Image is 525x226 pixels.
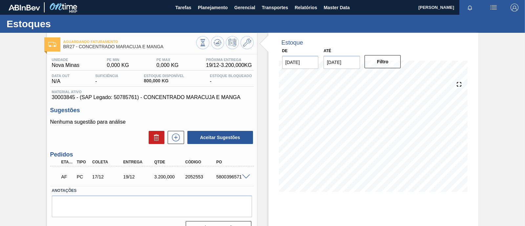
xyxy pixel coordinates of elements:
[122,174,156,179] div: 19/12/2025
[198,4,228,11] span: Planejamento
[144,78,184,83] span: 800,000 KG
[208,74,253,84] div: -
[206,58,252,62] span: Próxima Entrega
[61,174,74,179] p: AF
[324,56,360,69] input: dd/mm/yyyy
[91,174,125,179] div: 17/12/2025
[52,94,252,100] span: 30003845 - (SAP Legado: 50785761) - CONCENTRADO MARACUJA E MANGA
[365,55,401,68] button: Filtro
[511,4,518,11] img: Logout
[211,36,224,49] button: Atualizar Gráfico
[91,160,125,164] div: Coleta
[206,62,252,68] span: 19/12 - 3.200,000 KG
[50,107,254,114] h3: Sugestões
[282,39,303,46] div: Estoque
[50,74,72,84] div: N/A
[184,174,218,179] div: 2052553
[184,130,254,145] div: Aceitar Sugestões
[95,74,118,78] span: Suficiência
[107,62,129,68] span: 0,000 KG
[226,36,239,49] button: Programar Estoque
[122,160,156,164] div: Entrega
[184,160,218,164] div: Código
[153,160,187,164] div: Qtde
[50,119,254,125] p: Nenhuma sugestão para análise
[490,4,497,11] img: userActions
[241,36,254,49] button: Ir ao Master Data / Geral
[157,62,179,68] span: 0,000 KG
[75,160,91,164] div: Tipo
[324,4,349,11] span: Master Data
[52,186,252,195] label: Anotações
[196,36,209,49] button: Visão Geral dos Estoques
[50,151,254,158] h3: Pedidos
[187,131,253,144] button: Aceitar Sugestões
[282,56,319,69] input: dd/mm/yyyy
[60,170,75,184] div: Aguardando Faturamento
[63,40,196,44] span: Aguardando Faturamento
[94,74,120,84] div: -
[107,58,129,62] span: PE MIN
[164,131,184,144] div: Nova sugestão
[9,5,40,10] img: TNhmsLtSVTkK8tSr43FrP2fwEKptu5GPRR3wAAAABJRU5ErkJggg==
[145,131,164,144] div: Excluir Sugestões
[52,74,70,78] span: Data out
[48,42,56,47] img: Ícone
[234,4,255,11] span: Gerencial
[295,4,317,11] span: Relatórios
[144,74,184,78] span: Estoque Disponível
[262,4,288,11] span: Transportes
[324,49,331,53] label: Até
[157,58,179,62] span: PE MAX
[175,4,191,11] span: Tarefas
[215,160,249,164] div: PO
[60,160,75,164] div: Etapa
[282,49,288,53] label: De
[52,90,252,94] span: Material ativo
[7,20,123,28] h1: Estoques
[459,3,480,12] button: Notificações
[153,174,187,179] div: 3.200,000
[52,58,79,62] span: Unidade
[52,62,79,68] span: Nova Minas
[75,174,91,179] div: Pedido de Compra
[210,74,252,78] span: Estoque Bloqueado
[215,174,249,179] div: 5800396571
[63,44,196,49] span: BR27 - CONCENTRADO MARACUJA E MANGA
